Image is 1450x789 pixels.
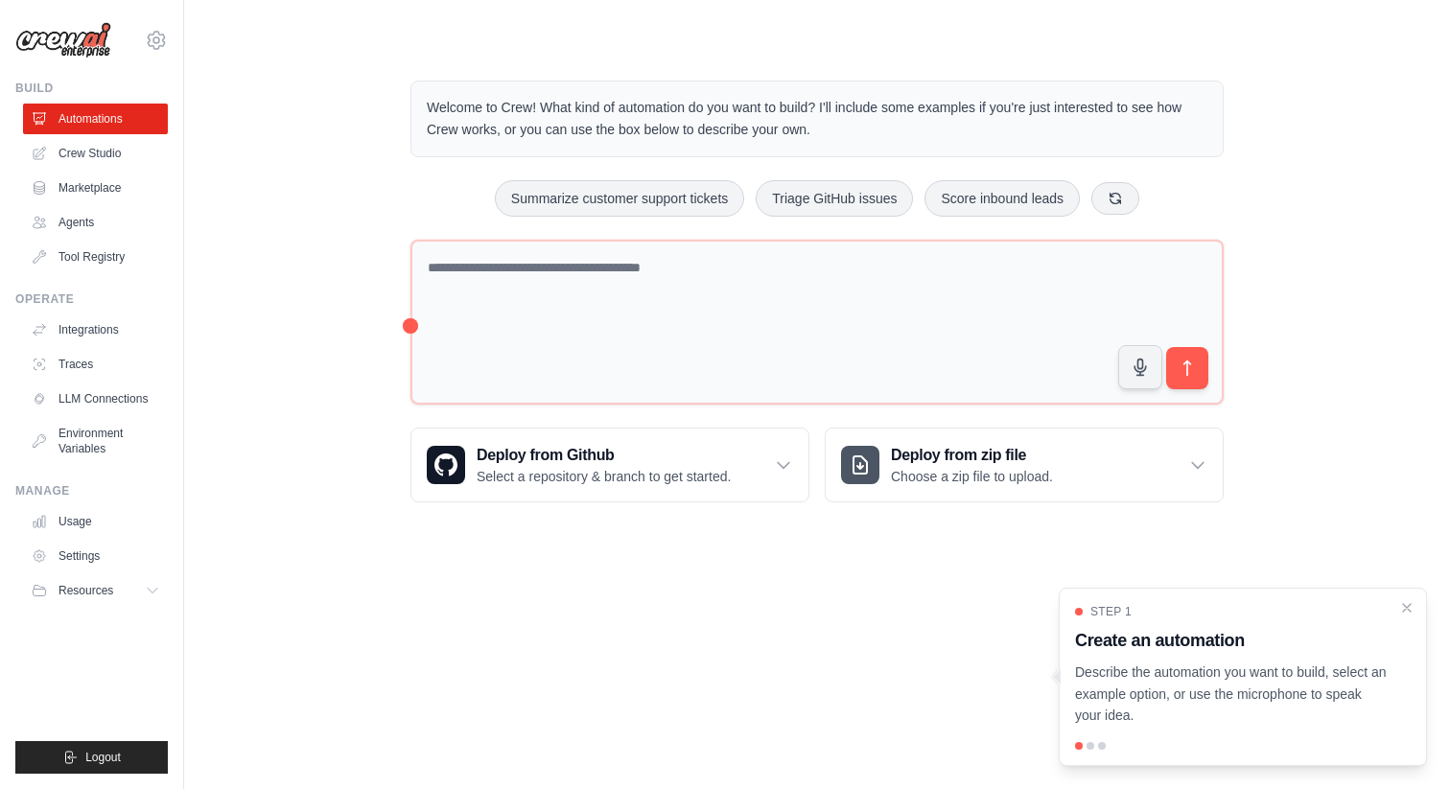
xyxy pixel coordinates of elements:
[58,583,113,598] span: Resources
[23,541,168,571] a: Settings
[23,314,168,345] a: Integrations
[1354,697,1450,789] iframe: Chat Widget
[23,173,168,203] a: Marketplace
[85,750,121,765] span: Logout
[15,81,168,96] div: Build
[23,349,168,380] a: Traces
[924,180,1080,217] button: Score inbound leads
[23,242,168,272] a: Tool Registry
[15,483,168,499] div: Manage
[23,418,168,464] a: Environment Variables
[1090,604,1132,619] span: Step 1
[1399,600,1415,615] button: Close walkthrough
[23,207,168,238] a: Agents
[427,97,1207,141] p: Welcome to Crew! What kind of automation do you want to build? I'll include some examples if you'...
[23,104,168,134] a: Automations
[23,383,168,414] a: LLM Connections
[23,506,168,537] a: Usage
[23,138,168,169] a: Crew Studio
[1075,661,1388,727] p: Describe the automation you want to build, select an example option, or use the microphone to spe...
[477,467,731,486] p: Select a repository & branch to get started.
[477,444,731,467] h3: Deploy from Github
[891,467,1053,486] p: Choose a zip file to upload.
[891,444,1053,467] h3: Deploy from zip file
[23,575,168,606] button: Resources
[15,291,168,307] div: Operate
[495,180,744,217] button: Summarize customer support tickets
[756,180,913,217] button: Triage GitHub issues
[15,741,168,774] button: Logout
[1075,627,1388,654] h3: Create an automation
[15,22,111,58] img: Logo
